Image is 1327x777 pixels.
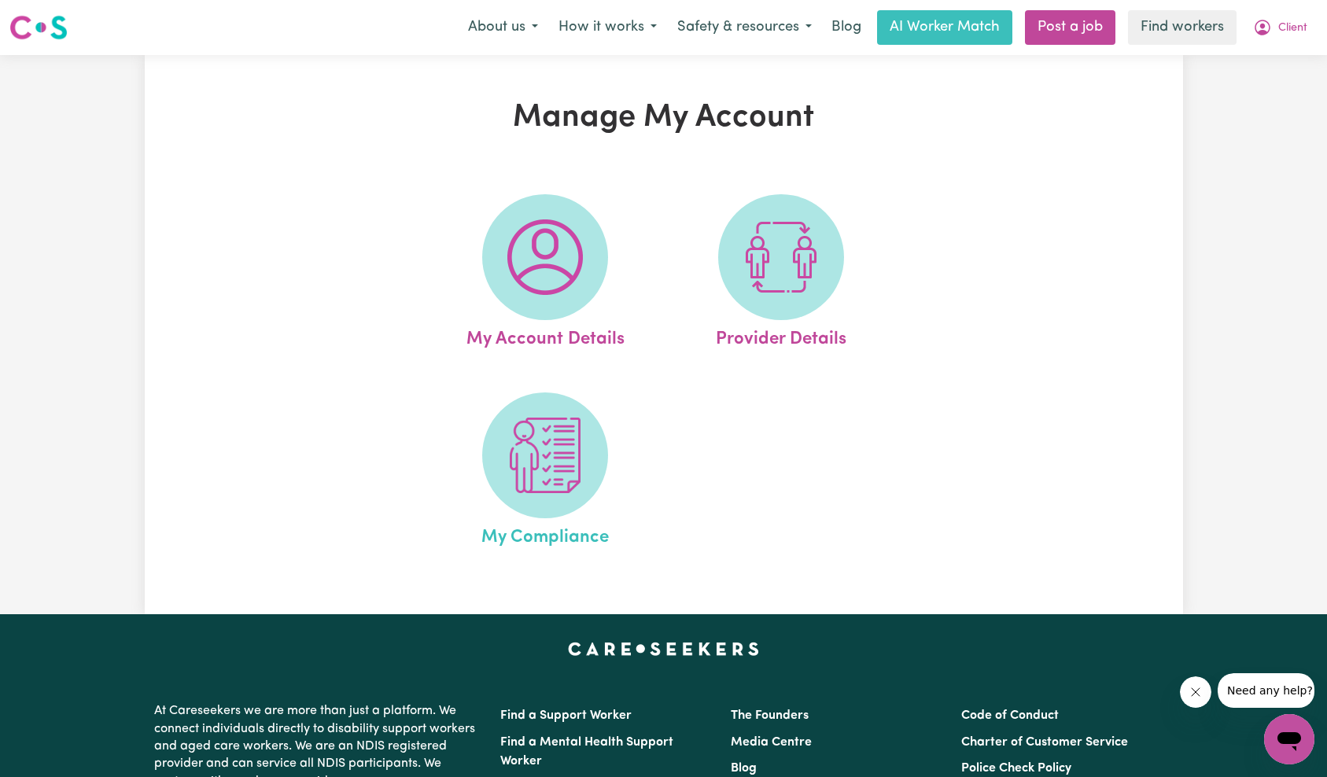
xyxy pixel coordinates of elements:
a: Blog [822,10,871,45]
a: Careseekers home page [568,643,759,655]
h1: Manage My Account [327,99,1001,137]
a: Find a Mental Health Support Worker [500,736,673,768]
a: Find workers [1128,10,1237,45]
iframe: Close message [1180,676,1211,708]
button: About us [458,11,548,44]
a: Provider Details [668,194,894,353]
a: Media Centre [731,736,812,749]
span: My Account Details [466,320,625,353]
span: Provider Details [716,320,846,353]
a: Find a Support Worker [500,709,632,722]
span: Client [1278,20,1307,37]
a: Police Check Policy [961,762,1071,775]
iframe: Button to launch messaging window [1264,714,1314,764]
iframe: Message from company [1218,673,1314,708]
a: Careseekers logo [9,9,68,46]
a: My Compliance [432,392,658,551]
a: AI Worker Match [877,10,1012,45]
a: The Founders [731,709,809,722]
a: Code of Conduct [961,709,1059,722]
a: Post a job [1025,10,1115,45]
a: My Account Details [432,194,658,353]
button: Safety & resources [667,11,822,44]
a: Blog [731,762,757,775]
button: How it works [548,11,667,44]
img: Careseekers logo [9,13,68,42]
span: My Compliance [481,518,609,551]
a: Charter of Customer Service [961,736,1128,749]
button: My Account [1243,11,1318,44]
